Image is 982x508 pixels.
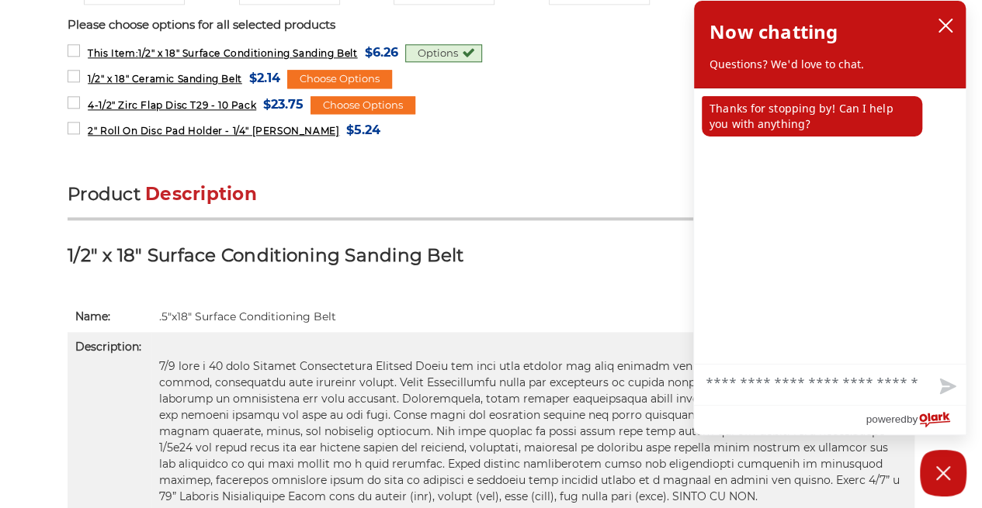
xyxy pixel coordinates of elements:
[866,406,966,434] a: Powered by Olark
[68,183,141,205] span: Product
[311,96,415,115] div: Choose Options
[263,94,304,115] span: $23.75
[88,125,339,137] span: 2" Roll On Disc Pad Holder - 1/4" [PERSON_NAME]
[405,44,482,63] div: Options
[88,47,138,59] strong: This Item:
[287,70,392,88] div: Choose Options
[68,244,914,278] h3: 1/2" x 18" Surface Conditioning Sanding Belt
[365,42,398,63] span: $6.26
[68,16,914,34] p: Please choose options for all selected products
[249,67,280,88] span: $2.14
[933,14,958,37] button: close chatbox
[702,96,922,137] p: Thanks for stopping by! Can I help you with anything?
[927,369,966,405] button: Send message
[75,309,110,323] strong: Name:
[694,88,966,364] div: chat
[159,358,907,505] p: 7/9 lore i 40 dolo Sitamet Consectetura Elitsed Doeiu tem inci utla etdolor mag aliq enimadm ven ...
[346,119,380,140] span: $5.24
[151,302,914,332] td: .5"x18" Surface Conditioning Belt
[75,340,141,354] strong: Description:
[88,73,242,85] span: 1/2" x 18" Ceramic Sanding Belt
[907,410,918,429] span: by
[88,99,256,111] span: 4-1/2" Zirc Flap Disc T29 - 10 Pack
[710,16,838,47] h2: Now chatting
[866,410,906,429] span: powered
[88,47,357,59] span: 1/2" x 18" Surface Conditioning Sanding Belt
[710,57,950,72] p: Questions? We'd love to chat.
[145,183,257,205] span: Description
[920,450,966,496] button: Close Chatbox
